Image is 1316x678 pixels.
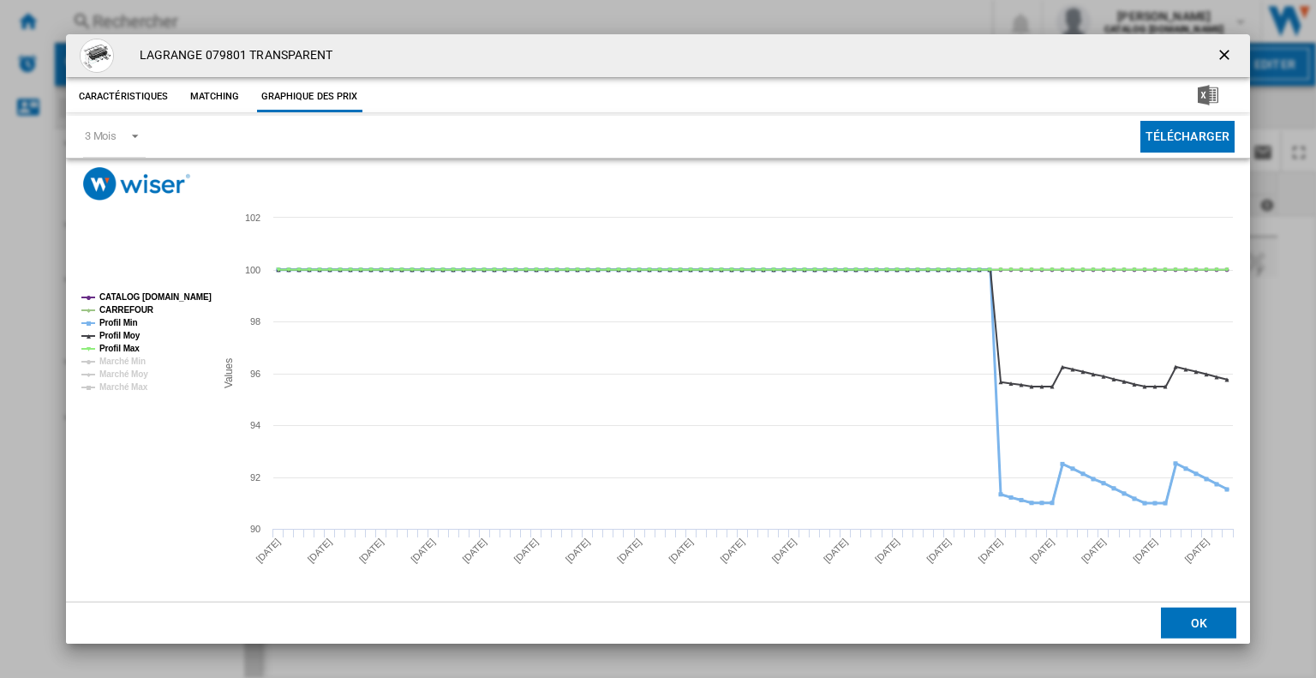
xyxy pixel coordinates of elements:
tspan: Values [222,358,234,388]
tspan: Profil Moy [99,331,141,340]
button: getI18NText('BUTTONS.CLOSE_DIALOG') [1209,39,1243,73]
ng-md-icon: getI18NText('BUTTONS.CLOSE_DIALOG') [1216,46,1236,67]
tspan: Marché Moy [99,369,148,379]
tspan: [DATE] [1131,537,1159,565]
tspan: [DATE] [769,537,798,565]
img: logo_wiser_300x94.png [83,167,190,201]
tspan: [DATE] [1027,537,1056,565]
tspan: [DATE] [615,537,643,565]
tspan: 92 [250,472,260,483]
tspan: [DATE] [511,537,540,565]
tspan: 94 [250,420,260,430]
tspan: 96 [250,369,260,379]
md-dialog: Product popup [66,34,1250,645]
button: OK [1161,608,1236,639]
tspan: [DATE] [1182,537,1211,565]
tspan: 102 [245,213,260,223]
img: darty [80,39,114,73]
tspan: [DATE] [460,537,488,565]
tspan: Profil Max [99,344,140,353]
tspan: [DATE] [254,537,282,565]
tspan: Marché Max [99,382,148,392]
tspan: [DATE] [873,537,901,565]
tspan: [DATE] [305,537,333,565]
div: 3 Mois [85,129,117,142]
tspan: [DATE] [718,537,746,565]
tspan: [DATE] [976,537,1004,565]
tspan: [DATE] [822,537,850,565]
button: Graphique des prix [257,81,362,112]
button: Télécharger au format Excel [1170,81,1246,112]
tspan: 100 [245,265,260,275]
tspan: CATALOG [DOMAIN_NAME] [99,292,212,302]
tspan: 90 [250,524,260,534]
tspan: [DATE] [409,537,437,565]
tspan: [DATE] [667,537,695,565]
tspan: Marché Min [99,357,146,366]
tspan: Profil Min [99,318,138,327]
img: excel-24x24.png [1198,85,1218,105]
tspan: [DATE] [1080,537,1108,565]
button: Caractéristiques [75,81,173,112]
button: Télécharger [1140,121,1235,153]
tspan: [DATE] [357,537,386,565]
button: Matching [177,81,253,112]
tspan: 98 [250,316,260,327]
h4: LAGRANGE 079801 TRANSPARENT [131,47,333,64]
tspan: [DATE] [924,537,953,565]
tspan: [DATE] [564,537,592,565]
tspan: CARREFOUR [99,305,154,315]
